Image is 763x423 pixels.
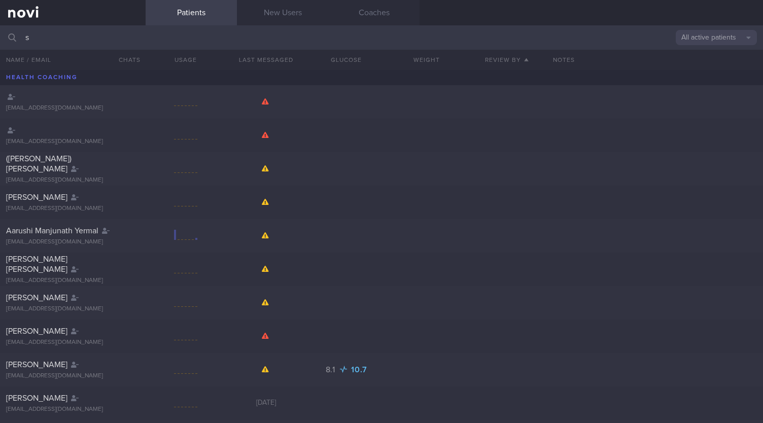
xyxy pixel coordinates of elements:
[6,255,67,273] span: [PERSON_NAME] [PERSON_NAME]
[6,104,140,112] div: [EMAIL_ADDRESS][DOMAIN_NAME]
[6,305,140,313] div: [EMAIL_ADDRESS][DOMAIN_NAME]
[387,50,467,70] button: Weight
[6,406,140,413] div: [EMAIL_ADDRESS][DOMAIN_NAME]
[6,193,67,201] span: [PERSON_NAME]
[6,177,140,184] div: [EMAIL_ADDRESS][DOMAIN_NAME]
[6,227,98,235] span: Aarushi Manjunath Yermal
[6,205,140,213] div: [EMAIL_ADDRESS][DOMAIN_NAME]
[6,277,140,285] div: [EMAIL_ADDRESS][DOMAIN_NAME]
[146,50,226,70] div: Usage
[6,339,140,346] div: [EMAIL_ADDRESS][DOMAIN_NAME]
[676,30,757,45] button: All active patients
[467,50,547,70] button: Review By
[306,50,386,70] button: Glucose
[6,361,67,369] span: [PERSON_NAME]
[6,394,67,402] span: [PERSON_NAME]
[6,294,67,302] span: [PERSON_NAME]
[326,366,338,374] span: 8.1
[105,50,146,70] button: Chats
[547,50,763,70] div: Notes
[351,366,367,374] span: 10.7
[6,138,140,146] div: [EMAIL_ADDRESS][DOMAIN_NAME]
[256,399,276,406] span: [DATE]
[226,50,306,70] button: Last Messaged
[6,372,140,380] div: [EMAIL_ADDRESS][DOMAIN_NAME]
[6,327,67,335] span: [PERSON_NAME]
[6,238,140,246] div: [EMAIL_ADDRESS][DOMAIN_NAME]
[6,155,72,173] span: ([PERSON_NAME]) [PERSON_NAME]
